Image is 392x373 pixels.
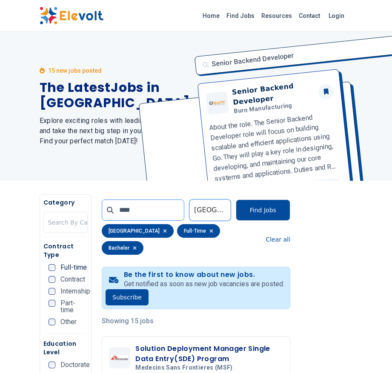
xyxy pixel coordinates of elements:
a: Resources [258,9,295,23]
h1: The Latest Jobs in [GEOGRAPHIC_DATA] [40,80,190,111]
h5: Category [43,198,88,207]
div: [GEOGRAPHIC_DATA] [102,224,174,238]
button: Subscribe [106,289,149,305]
input: Doctorate [49,362,55,368]
h2: Explore exciting roles with leading companies and take the next big step in your career. Find you... [40,116,190,146]
p: Showing 15 jobs [102,316,290,326]
input: Full-time [49,264,55,271]
span: Part-time [60,300,88,313]
h4: Be the first to know about new jobs. [124,270,284,279]
p: Get notified as soon as new job vacancies are posted. [124,279,284,289]
span: Other [60,319,77,325]
h5: Contract Type [43,242,88,259]
span: Internship [60,288,90,295]
span: Full-time [60,264,87,271]
a: Contact [295,9,323,23]
button: Clear all [266,224,290,255]
div: bachelor [102,241,143,255]
h5: Education Level [43,339,88,356]
div: full-time [177,224,220,238]
a: Home [199,9,223,23]
input: Internship [49,288,55,295]
a: Login [323,7,349,24]
a: Find Jobs [223,9,258,23]
input: Part-time [49,300,55,307]
input: Contract [49,276,55,283]
input: Other [49,319,55,325]
span: Contract [60,276,85,283]
iframe: Chat Widget [349,332,392,373]
img: Elevolt [40,7,103,25]
h3: Solution Deployment Manager Single Data Entry(SDE) Program [135,344,283,364]
p: 15 new jobs posted [48,66,102,75]
button: Find Jobs [236,199,290,221]
span: Doctorate [60,362,90,368]
span: Medecins Sans Frontieres (MSF) [135,364,233,372]
img: Medecins Sans Frontieres (MSF) [111,355,128,361]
